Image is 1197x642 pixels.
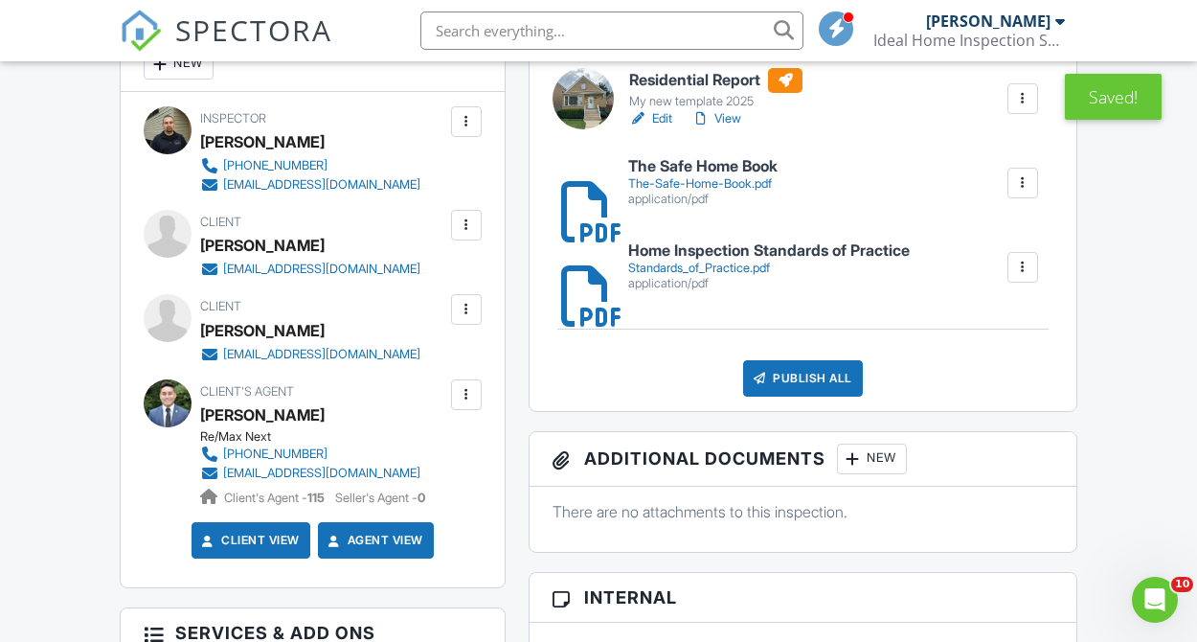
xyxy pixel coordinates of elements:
[200,345,420,364] a: [EMAIL_ADDRESS][DOMAIN_NAME]
[628,176,778,192] div: The-Safe-Home-Book.pdf
[1171,577,1193,592] span: 10
[200,445,420,464] a: [PHONE_NUMBER]
[223,262,420,277] div: [EMAIL_ADDRESS][DOMAIN_NAME]
[223,158,327,173] div: [PHONE_NUMBER]
[200,127,325,156] div: [PERSON_NAME]
[420,11,803,50] input: Search everything...
[629,109,672,128] a: Edit
[223,177,420,193] div: [EMAIL_ADDRESS][DOMAIN_NAME]
[200,384,294,399] span: Client's Agent
[837,444,907,474] div: New
[873,31,1065,50] div: Ideal Home Inspection Services, LLC
[418,491,425,505] strong: 0
[307,491,325,505] strong: 115
[200,401,325,429] a: [PERSON_NAME]
[628,192,778,207] div: application/pdf
[628,242,910,260] h6: Home Inspection Standards of Practice
[200,111,266,126] span: Inspector
[691,109,741,128] a: View
[530,573,1076,623] h3: Internal
[200,464,420,483] a: [EMAIL_ADDRESS][DOMAIN_NAME]
[200,215,241,229] span: Client
[200,175,420,195] a: [EMAIL_ADDRESS][DOMAIN_NAME]
[200,231,325,260] div: [PERSON_NAME]
[628,242,910,291] a: Home Inspection Standards of Practice Standards_of_Practice.pdf application/pdf
[120,26,332,66] a: SPECTORA
[224,491,327,505] span: Client's Agent -
[629,68,802,93] h6: Residential Report
[200,156,420,175] a: [PHONE_NUMBER]
[530,432,1076,487] h3: Additional Documents
[223,466,420,481] div: [EMAIL_ADDRESS][DOMAIN_NAME]
[1065,74,1162,120] div: Saved!
[629,68,802,110] a: Residential Report My new template 2025
[628,158,778,207] a: The Safe Home Book The-Safe-Home-Book.pdf application/pdf
[743,360,863,397] div: Publish All
[200,299,241,313] span: Client
[629,94,802,109] div: My new template 2025
[1132,577,1178,623] iframe: Intercom live chat
[198,531,300,550] a: Client View
[628,261,910,276] div: Standards_of_Practice.pdf
[223,347,420,362] div: [EMAIL_ADDRESS][DOMAIN_NAME]
[628,158,778,175] h6: The Safe Home Book
[200,429,436,445] div: Re/Max Next
[628,276,910,291] div: application/pdf
[200,260,420,279] a: [EMAIL_ADDRESS][DOMAIN_NAME]
[120,10,162,52] img: The Best Home Inspection Software - Spectora
[335,491,425,505] span: Seller's Agent -
[223,447,327,462] div: [PHONE_NUMBER]
[325,531,423,550] a: Agent View
[200,316,325,345] div: [PERSON_NAME]
[926,11,1050,31] div: [PERSON_NAME]
[553,501,1053,522] p: There are no attachments to this inspection.
[175,10,332,50] span: SPECTORA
